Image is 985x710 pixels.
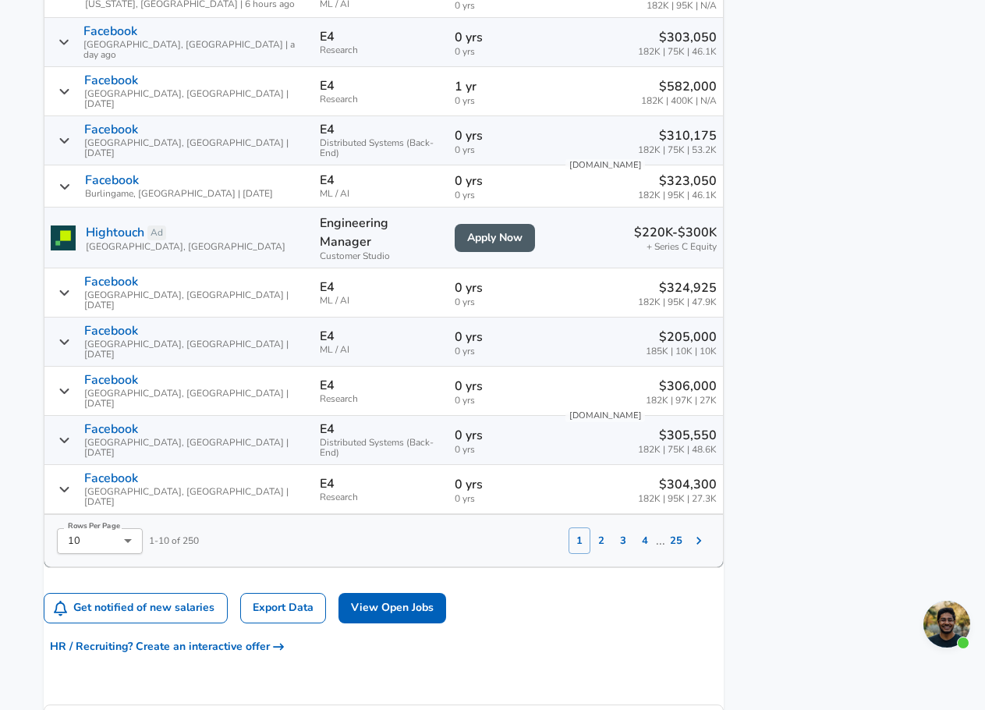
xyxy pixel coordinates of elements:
[647,242,717,252] span: + Series C Equity
[455,172,552,190] p: 0 yrs
[638,297,717,307] span: 182K | 95K | 47.9K
[320,173,335,187] p: E4
[85,189,273,199] span: Burlingame, [GEOGRAPHIC_DATA] | [DATE]
[320,329,335,343] p: E4
[84,422,138,436] p: Facebook
[455,28,552,47] p: 0 yrs
[455,145,552,155] span: 0 yrs
[638,145,717,155] span: 182K | 75K | 53.2K
[646,328,717,346] p: $205,000
[455,77,552,96] p: 1 yr
[320,492,442,502] span: Research
[455,279,552,297] p: 0 yrs
[320,214,442,251] p: Engineering Manager
[320,422,335,436] p: E4
[320,138,442,158] span: Distributed Systems (Back-End)
[641,96,717,106] span: 182K | 400K | N/A
[455,47,552,57] span: 0 yrs
[83,24,137,38] p: Facebook
[84,438,307,458] span: [GEOGRAPHIC_DATA], [GEOGRAPHIC_DATA] | [DATE]
[85,173,139,187] p: Facebook
[44,515,199,554] div: 1 - 10 of 250
[612,527,634,554] button: 3
[84,373,138,387] p: Facebook
[84,487,307,507] span: [GEOGRAPHIC_DATA], [GEOGRAPHIC_DATA] | [DATE]
[638,28,717,47] p: $303,050
[638,426,717,445] p: $305,550
[638,190,717,201] span: 182K | 95K | 46.1K
[50,637,284,657] span: HR / Recruiting? Create an interactive offer
[44,594,228,623] button: Get notified of new salaries
[320,79,335,93] p: E4
[86,242,285,252] span: [GEOGRAPHIC_DATA], [GEOGRAPHIC_DATA]
[638,126,717,145] p: $310,175
[84,324,138,338] p: Facebook
[320,345,442,355] span: ML / AI
[57,528,143,554] div: 10
[86,223,144,242] a: Hightouch
[455,126,552,145] p: 0 yrs
[320,296,442,306] span: ML / AI
[320,94,442,105] span: Research
[320,394,442,404] span: Research
[455,190,552,201] span: 0 yrs
[455,96,552,106] span: 0 yrs
[455,224,535,253] a: Apply Now
[84,138,307,158] span: [GEOGRAPHIC_DATA], [GEOGRAPHIC_DATA] | [DATE]
[569,527,590,554] button: 1
[320,280,335,294] p: E4
[665,527,687,554] button: 25
[320,251,442,261] span: Customer Studio
[147,225,166,240] a: Ad
[240,593,326,623] a: Export Data
[638,494,717,504] span: 182K | 95K | 27.3K
[84,471,138,485] p: Facebook
[638,445,717,455] span: 182K | 75K | 48.6K
[641,77,717,96] p: $582,000
[590,527,612,554] button: 2
[647,1,717,11] span: 182K | 95K | N/A
[455,475,552,494] p: 0 yrs
[83,40,307,60] span: [GEOGRAPHIC_DATA], [GEOGRAPHIC_DATA] | a day ago
[634,223,717,242] p: $220K-$300K
[646,346,717,357] span: 185K | 10K | 10K
[455,346,552,357] span: 0 yrs
[455,328,552,346] p: 0 yrs
[338,593,446,623] a: View Open Jobs
[455,377,552,396] p: 0 yrs
[320,438,442,458] span: Distributed Systems (Back-End)
[68,521,120,531] label: Rows Per Page
[84,290,307,311] span: [GEOGRAPHIC_DATA], [GEOGRAPHIC_DATA] | [DATE]
[455,426,552,445] p: 0 yrs
[455,297,552,307] span: 0 yrs
[646,377,717,396] p: $306,000
[455,396,552,406] span: 0 yrs
[455,445,552,455] span: 0 yrs
[646,396,717,406] span: 182K | 97K | 27K
[84,89,307,109] span: [GEOGRAPHIC_DATA], [GEOGRAPHIC_DATA] | [DATE]
[923,601,970,648] div: Open chat
[44,633,290,662] button: HR / Recruiting? Create an interactive offer
[638,279,717,297] p: $324,925
[51,225,76,250] img: hightouchlogo.png
[638,47,717,57] span: 182K | 75K | 46.1K
[320,477,335,491] p: E4
[320,30,335,44] p: E4
[320,122,335,137] p: E4
[455,1,552,11] span: 0 yrs
[455,494,552,504] span: 0 yrs
[84,122,138,137] p: Facebook
[320,378,335,392] p: E4
[638,475,717,494] p: $304,300
[84,73,138,87] p: Facebook
[84,389,307,409] span: [GEOGRAPHIC_DATA], [GEOGRAPHIC_DATA] | [DATE]
[634,527,656,554] button: 4
[320,189,442,199] span: ML / AI
[320,45,442,55] span: Research
[84,275,138,289] p: Facebook
[656,531,665,550] p: ...
[638,172,717,190] p: $323,050
[84,339,307,360] span: [GEOGRAPHIC_DATA], [GEOGRAPHIC_DATA] | [DATE]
